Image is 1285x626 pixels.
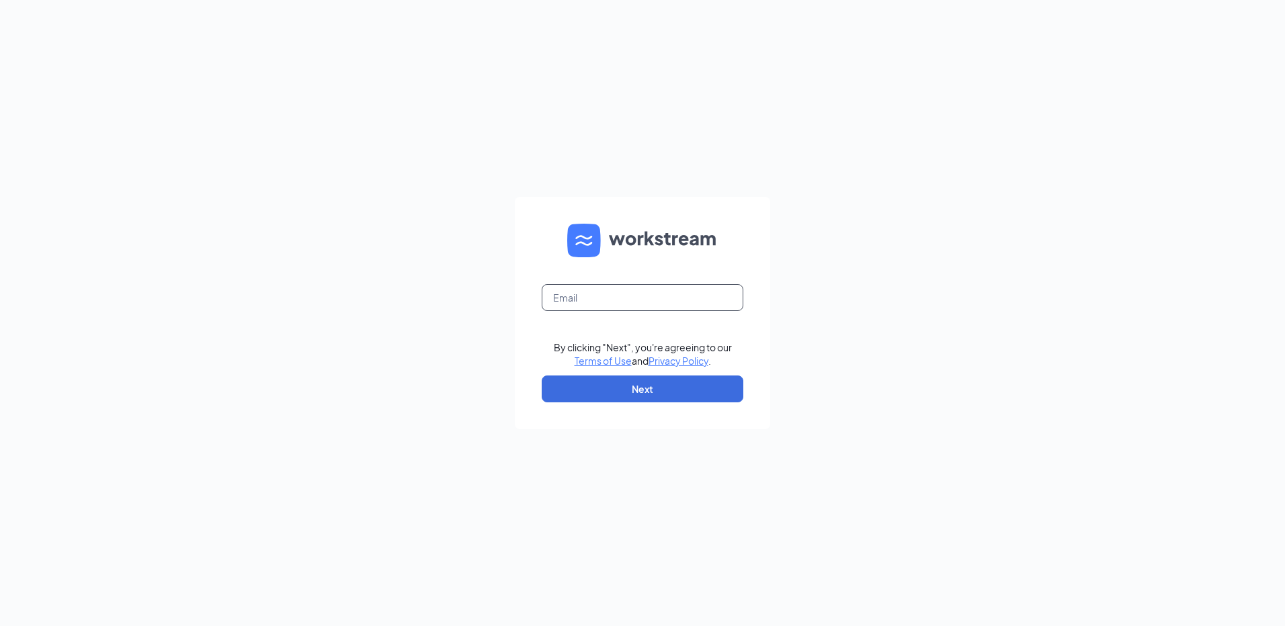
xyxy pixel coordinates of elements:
img: WS logo and Workstream text [567,224,718,257]
a: Terms of Use [575,355,632,367]
div: By clicking "Next", you're agreeing to our and . [554,341,732,367]
button: Next [542,375,743,402]
input: Email [542,284,743,311]
a: Privacy Policy [649,355,708,367]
